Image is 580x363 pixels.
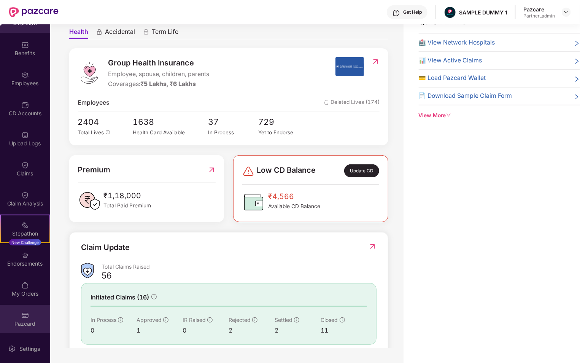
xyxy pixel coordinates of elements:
span: Total Paid Premium [104,202,151,210]
span: info-circle [163,317,168,323]
div: 2 [275,326,321,335]
span: Settled [275,317,292,323]
span: Premium [78,164,111,176]
div: Get Help [403,9,422,15]
img: RedirectIcon [369,243,377,250]
span: 💳 Load Pazcard Wallet [419,73,486,83]
img: RedirectIcon [208,164,216,176]
span: info-circle [106,130,110,135]
div: In Process [208,129,258,137]
span: ₹5 Lakhs, ₹6 Lakhs [141,80,196,88]
div: 56 [102,270,112,281]
div: 0 [91,326,137,335]
span: Term Life [152,28,178,39]
div: Claim Update [81,242,130,253]
img: svg+xml;base64,PHN2ZyBpZD0iQ2xhaW0iIHhtbG5zPSJodHRwOi8vd3d3LnczLm9yZy8yMDAwL3N2ZyIgd2lkdGg9IjIwIi... [21,191,29,199]
div: Yet to Endorse [258,129,308,137]
img: svg+xml;base64,PHN2ZyBpZD0iQmVuZWZpdHMiIHhtbG5zPSJodHRwOi8vd3d3LnczLm9yZy8yMDAwL3N2ZyIgd2lkdGg9Ij... [21,41,29,49]
span: 37 [208,116,258,129]
div: New Challenge [9,239,41,245]
img: ClaimsSummaryIcon [81,263,94,279]
div: animation [143,29,149,35]
img: svg+xml;base64,PHN2ZyBpZD0iRHJvcGRvd24tMzJ4MzIiIHhtbG5zPSJodHRwOi8vd3d3LnczLm9yZy8yMDAwL3N2ZyIgd2... [563,9,569,15]
span: ₹4,566 [268,191,320,202]
span: 📄 Download Sample Claim Form [419,91,512,101]
img: svg+xml;base64,PHN2ZyB4bWxucz0iaHR0cDovL3d3dy53My5vcmcvMjAwMC9zdmciIHdpZHRoPSIyMSIgaGVpZ2h0PSIyMC... [21,221,29,229]
img: svg+xml;base64,PHN2ZyBpZD0iUGF6Y2FyZCIgeG1sbnM9Imh0dHA6Ly93d3cudzMub3JnLzIwMDAvc3ZnIiB3aWR0aD0iMj... [21,312,29,319]
img: insurerIcon [335,57,364,76]
span: info-circle [118,317,123,323]
img: PaidPremiumIcon [78,190,101,213]
div: Partner_admin [523,13,555,19]
span: right [574,40,580,48]
img: svg+xml;base64,PHN2ZyBpZD0iVXBsb2FkX0xvZ3MiIGRhdGEtbmFtZT0iVXBsb2FkIExvZ3MiIHhtbG5zPSJodHRwOi8vd3... [21,131,29,139]
span: Group Health Insurance [108,57,210,69]
img: CDBalanceIcon [242,191,265,213]
div: Pazcare [523,6,555,13]
span: Closed [321,317,338,323]
img: deleteIcon [324,100,329,105]
div: 2 [229,326,275,335]
span: Rejected [229,317,251,323]
div: SAMPLE DUMMY 1 [459,9,507,16]
span: 1638 [133,116,208,129]
span: info-circle [340,317,345,323]
div: 0 [183,326,229,335]
span: Health [69,28,88,39]
span: right [574,93,580,101]
div: 11 [321,326,367,335]
span: info-circle [252,317,257,323]
span: IR Raised [183,317,206,323]
span: info-circle [207,317,213,323]
img: svg+xml;base64,PHN2ZyBpZD0iU2V0dGluZy0yMHgyMCIgeG1sbnM9Imh0dHA6Ly93d3cudzMub3JnLzIwMDAvc3ZnIiB3aW... [8,345,16,353]
span: In Process [91,317,116,323]
span: Employees [78,98,110,108]
div: Coverages: [108,80,210,89]
div: 1 [137,326,183,335]
span: down [446,113,451,118]
span: Employee, spouse, children, parents [108,70,210,79]
span: 🏥 View Network Hospitals [419,38,495,48]
span: Accidental [105,28,135,39]
span: Total Lives [78,129,104,135]
div: View More [419,111,580,120]
img: svg+xml;base64,PHN2ZyBpZD0iQ2xhaW0iIHhtbG5zPSJodHRwOi8vd3d3LnczLm9yZy8yMDAwL3N2ZyIgd2lkdGg9IjIwIi... [21,161,29,169]
span: Approved [137,317,162,323]
div: Update CD [344,164,379,177]
span: Available CD Balance [268,202,320,211]
span: ₹1,18,000 [104,190,151,202]
img: svg+xml;base64,PHN2ZyBpZD0iTXlfT3JkZXJzIiBkYXRhLW5hbWU9Ik15IE9yZGVycyIgeG1sbnM9Imh0dHA6Ly93d3cudz... [21,282,29,289]
span: Low CD Balance [257,164,316,177]
img: New Pazcare Logo [9,7,59,17]
div: Health Card Available [133,129,208,137]
img: RedirectIcon [372,58,380,65]
div: Stepathon [1,230,49,237]
span: Deleted Lives (174) [324,98,380,108]
div: Total Claims Raised [102,263,377,270]
img: svg+xml;base64,PHN2ZyBpZD0iRGFuZ2VyLTMyeDMyIiB4bWxucz0iaHR0cDovL3d3dy53My5vcmcvMjAwMC9zdmciIHdpZH... [242,165,254,177]
span: 2404 [78,116,116,129]
span: info-circle [151,294,157,299]
span: 📊 View Active Claims [419,56,482,65]
img: logo [78,62,101,84]
img: svg+xml;base64,PHN2ZyBpZD0iRW1wbG95ZWVzIiB4bWxucz0iaHR0cDovL3d3dy53My5vcmcvMjAwMC9zdmciIHdpZHRoPS... [21,71,29,79]
span: Initiated Claims (16) [91,293,149,302]
span: right [574,57,580,65]
div: Settings [17,345,42,353]
div: animation [96,29,103,35]
span: right [574,75,580,83]
img: svg+xml;base64,PHN2ZyBpZD0iRW5kb3JzZW1lbnRzIiB4bWxucz0iaHR0cDovL3d3dy53My5vcmcvMjAwMC9zdmciIHdpZH... [21,252,29,259]
span: info-circle [294,317,299,323]
span: 729 [258,116,308,129]
img: svg+xml;base64,PHN2ZyBpZD0iSGVscC0zMngzMiIgeG1sbnM9Imh0dHA6Ly93d3cudzMub3JnLzIwMDAvc3ZnIiB3aWR0aD... [392,9,400,17]
img: Pazcare_Alternative_logo-01-01.png [445,7,456,18]
img: svg+xml;base64,PHN2ZyBpZD0iQ0RfQWNjb3VudHMiIGRhdGEtbmFtZT0iQ0QgQWNjb3VudHMiIHhtbG5zPSJodHRwOi8vd3... [21,101,29,109]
